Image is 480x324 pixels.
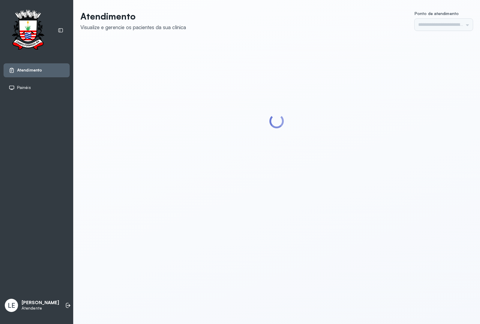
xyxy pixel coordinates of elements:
span: Painéis [17,85,31,90]
p: Atendimento [80,11,186,22]
span: Atendimento [17,68,42,73]
a: Atendimento [9,67,64,73]
p: [PERSON_NAME] [22,300,59,306]
img: Logotipo do estabelecimento [6,10,49,51]
div: Visualize e gerencie os pacientes da sua clínica [80,24,186,30]
p: Atendente [22,306,59,311]
span: Ponto de atendimento [415,11,459,16]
